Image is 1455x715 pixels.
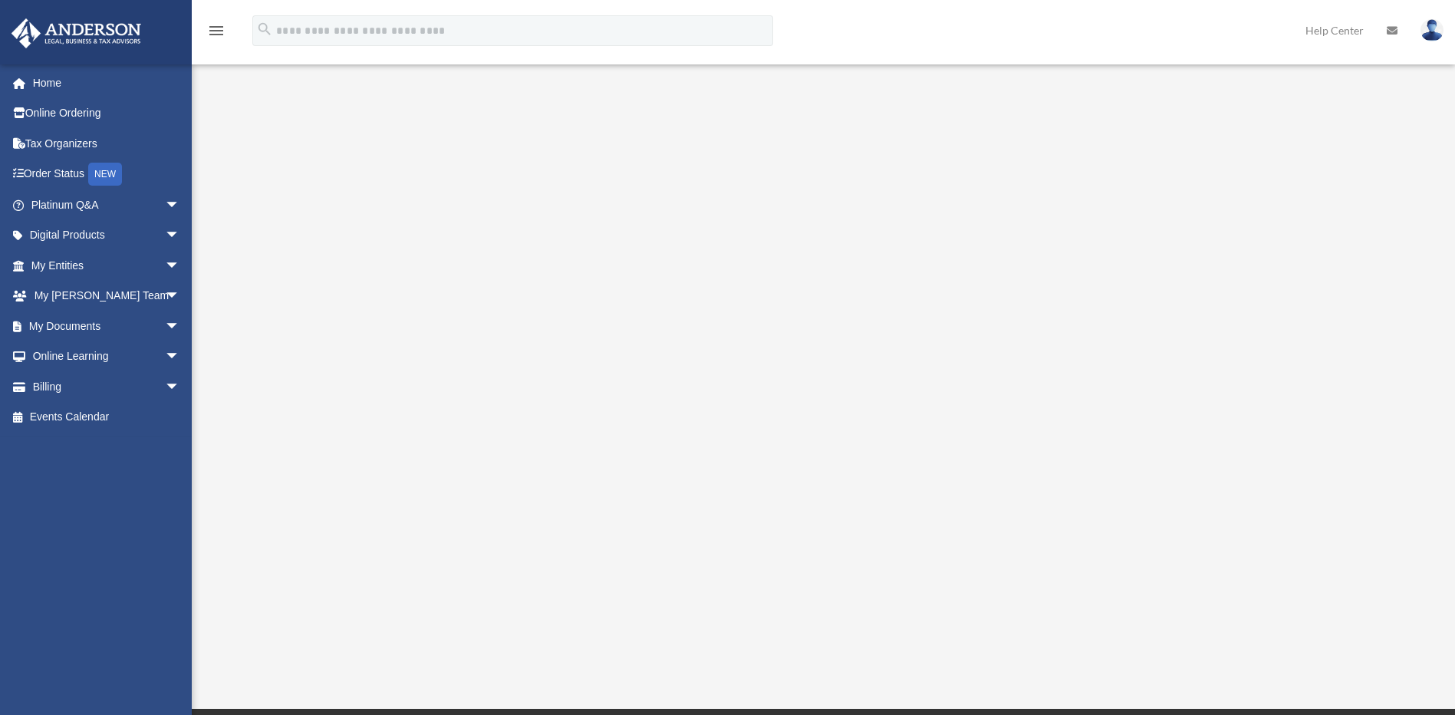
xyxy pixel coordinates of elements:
[207,27,225,40] a: menu
[165,311,196,342] span: arrow_drop_down
[11,159,203,190] a: Order StatusNEW
[11,98,203,129] a: Online Ordering
[165,220,196,252] span: arrow_drop_down
[11,311,203,341] a: My Documentsarrow_drop_down
[7,18,146,48] img: Anderson Advisors Platinum Portal
[11,128,203,159] a: Tax Organizers
[407,103,1236,563] iframe: <span data-mce-type="bookmark" style="display: inline-block; width: 0px; overflow: hidden; line-h...
[165,281,196,312] span: arrow_drop_down
[256,21,273,38] i: search
[11,220,203,251] a: Digital Productsarrow_drop_down
[11,189,203,220] a: Platinum Q&Aarrow_drop_down
[11,402,203,433] a: Events Calendar
[165,250,196,282] span: arrow_drop_down
[207,21,225,40] i: menu
[165,371,196,403] span: arrow_drop_down
[165,341,196,373] span: arrow_drop_down
[11,341,203,372] a: Online Learningarrow_drop_down
[11,68,203,98] a: Home
[165,189,196,221] span: arrow_drop_down
[1420,19,1443,41] img: User Pic
[11,281,203,311] a: My [PERSON_NAME] Teamarrow_drop_down
[88,163,122,186] div: NEW
[11,250,203,281] a: My Entitiesarrow_drop_down
[11,371,203,402] a: Billingarrow_drop_down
